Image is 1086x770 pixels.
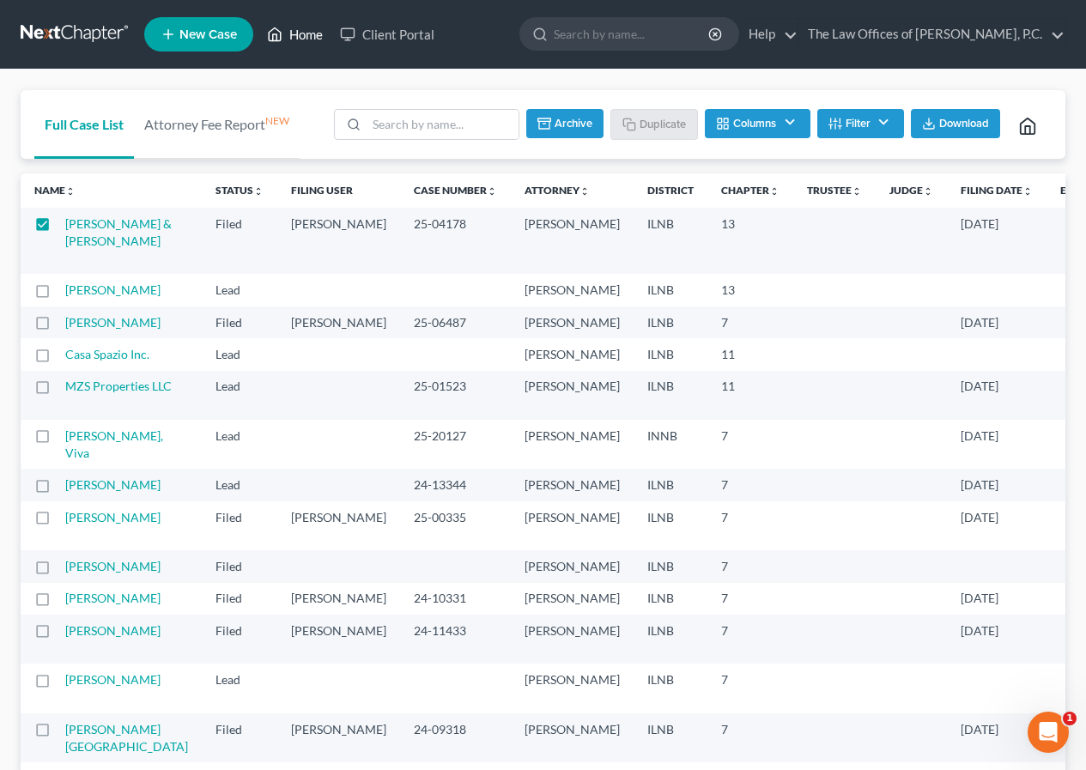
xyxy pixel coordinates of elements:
td: 7 [707,306,793,338]
td: Filed [202,713,277,762]
td: 7 [707,583,793,615]
button: Columns [705,109,810,138]
td: ILNB [634,338,707,370]
td: ILNB [634,306,707,338]
td: 7 [707,713,793,762]
td: 11 [707,371,793,420]
a: [PERSON_NAME] [65,477,161,492]
i: unfold_more [579,186,590,197]
a: [PERSON_NAME] [65,510,161,524]
td: [PERSON_NAME] [277,306,400,338]
td: Lead [202,469,277,500]
td: [DATE] [947,713,1047,762]
td: [PERSON_NAME] [277,208,400,274]
td: ILNB [634,208,707,274]
td: 7 [707,615,793,664]
td: [PERSON_NAME] [277,583,400,615]
iframe: Intercom live chat [1028,712,1069,753]
td: [DATE] [947,306,1047,338]
td: [DATE] [947,371,1047,420]
td: Filed [202,615,277,664]
a: Judgeunfold_more [889,184,933,197]
td: ILNB [634,664,707,712]
td: [DATE] [947,583,1047,615]
td: [PERSON_NAME] [511,371,634,420]
span: Download [939,117,989,130]
a: Filing Dateunfold_more [961,184,1033,197]
td: ILNB [634,713,707,762]
i: unfold_more [769,186,780,197]
a: MZS Properties LLC [65,379,172,393]
td: [DATE] [947,208,1047,274]
td: [DATE] [947,469,1047,500]
td: 25-06487 [400,306,511,338]
a: Home [258,19,331,50]
td: 7 [707,550,793,582]
a: Attorney Fee ReportNEW [134,90,300,159]
span: 1 [1063,712,1077,725]
a: Client Portal [331,19,443,50]
i: unfold_more [253,186,264,197]
button: Filter [817,109,904,138]
a: [PERSON_NAME] [65,315,161,330]
td: 7 [707,501,793,550]
td: Filed [202,306,277,338]
a: Statusunfold_more [215,184,264,197]
i: unfold_more [65,186,76,197]
td: [DATE] [947,615,1047,664]
td: 25-00335 [400,501,511,550]
td: [PERSON_NAME] [511,615,634,664]
td: [PERSON_NAME] [511,550,634,582]
td: [PERSON_NAME] [511,274,634,306]
a: Attorneyunfold_more [525,184,590,197]
td: 24-10331 [400,583,511,615]
td: 25-04178 [400,208,511,274]
td: Lead [202,371,277,420]
td: [PERSON_NAME] [511,713,634,762]
td: 7 [707,420,793,469]
td: [PERSON_NAME] [511,338,634,370]
td: Lead [202,420,277,469]
td: [DATE] [947,501,1047,550]
button: Duplicate [610,109,698,140]
input: Search by name... [367,110,519,139]
td: ILNB [634,615,707,664]
td: ILNB [634,371,707,420]
td: 13 [707,208,793,274]
td: ILNB [634,550,707,582]
td: ILNB [634,469,707,500]
td: [PERSON_NAME] [511,501,634,550]
span: New Case [179,28,237,41]
i: unfold_more [852,186,862,197]
td: 7 [707,469,793,500]
td: [PERSON_NAME] [511,306,634,338]
td: [PERSON_NAME] [511,208,634,274]
a: Full Case List [34,90,134,159]
sup: NEW [265,114,289,127]
td: 25-20127 [400,420,511,469]
td: [PERSON_NAME] [277,713,400,762]
td: Filed [202,583,277,615]
a: Nameunfold_more [34,184,76,197]
td: [DATE] [947,420,1047,469]
a: Casa Spazio Inc. [65,347,149,361]
a: [PERSON_NAME][GEOGRAPHIC_DATA] [65,722,188,754]
a: [PERSON_NAME] [65,591,161,605]
a: Chapterunfold_more [721,184,780,197]
td: Lead [202,664,277,712]
td: [PERSON_NAME] [511,664,634,712]
td: 24-09318 [400,713,511,762]
td: ILNB [634,501,707,550]
td: ILNB [634,583,707,615]
input: Search by name... [554,18,711,50]
td: [PERSON_NAME] [277,501,400,550]
td: INNB [634,420,707,469]
i: unfold_more [1022,186,1033,197]
a: [PERSON_NAME] [65,282,161,297]
td: Lead [202,338,277,370]
td: Lead [202,274,277,306]
button: Download [911,109,1000,138]
th: Filing User [277,173,400,208]
a: The Law Offices of [PERSON_NAME], P.C. [799,19,1065,50]
td: 25-01523 [400,371,511,420]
